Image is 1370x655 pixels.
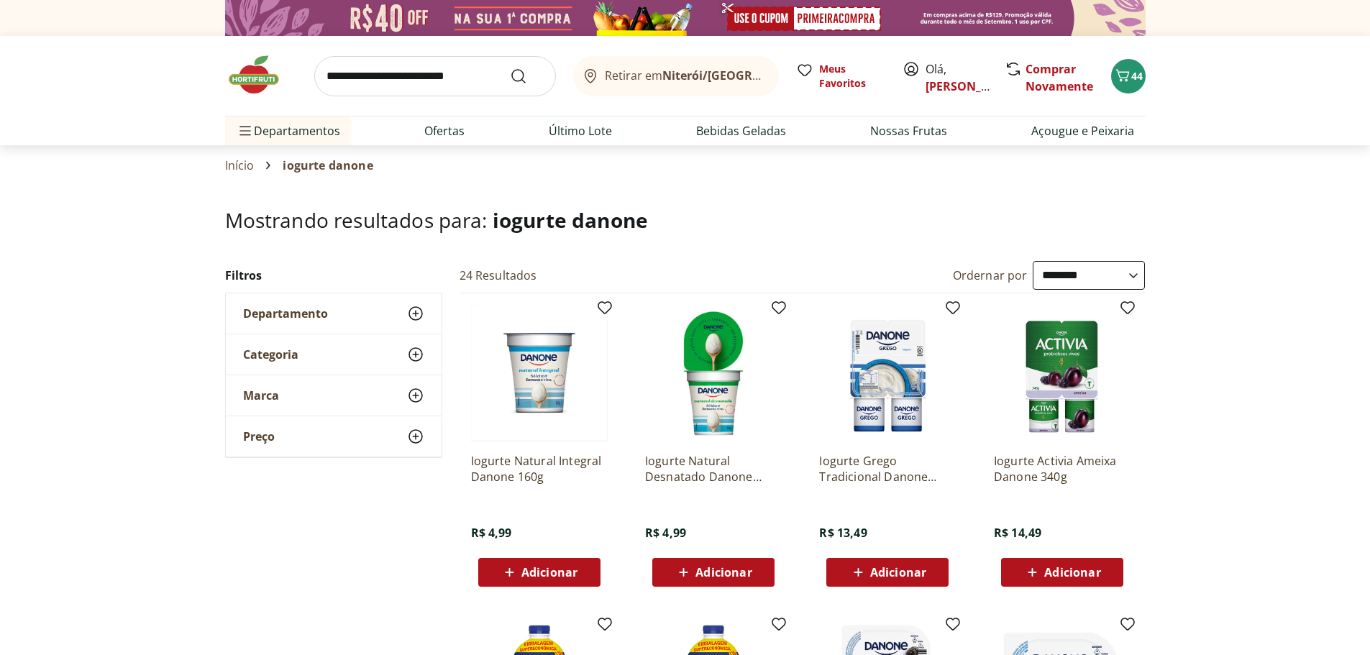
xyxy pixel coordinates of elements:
button: Adicionar [478,558,600,587]
img: Iogurte Grego Tradicional Danone 340g [819,305,956,441]
input: search [314,56,556,96]
button: Adicionar [826,558,949,587]
span: Adicionar [695,567,752,578]
a: Iogurte Activia Ameixa Danone 340g [994,453,1131,485]
span: Departamento [243,306,328,321]
a: Último Lote [549,122,612,139]
img: Iogurte Natural Desnatado Danone 160g [645,305,782,441]
img: Iogurte Activia Ameixa Danone 340g [994,305,1131,441]
span: Marca [243,388,279,403]
a: [PERSON_NAME] [926,78,1019,94]
a: Iogurte Natural Desnatado Danone 160g [645,453,782,485]
span: R$ 13,49 [819,525,867,541]
h1: Mostrando resultados para: [225,209,1146,232]
span: R$ 4,99 [471,525,512,541]
button: Submit Search [510,68,544,85]
a: Iogurte Grego Tradicional Danone 340g [819,453,956,485]
span: iogurte danone [283,159,373,172]
span: Preço [243,429,275,444]
a: Açougue e Peixaria [1031,122,1134,139]
span: R$ 4,99 [645,525,686,541]
span: Adicionar [521,567,577,578]
button: Adicionar [652,558,775,587]
a: Ofertas [424,122,465,139]
a: Bebidas Geladas [696,122,786,139]
a: Meus Favoritos [796,62,885,91]
button: Menu [237,114,254,148]
span: Adicionar [1044,567,1100,578]
h2: 24 Resultados [460,267,537,283]
span: R$ 14,49 [994,525,1041,541]
label: Ordernar por [953,267,1028,283]
h2: Filtros [225,261,442,290]
b: Niterói/[GEOGRAPHIC_DATA] [662,68,826,83]
a: Início [225,159,255,172]
a: Iogurte Natural Integral Danone 160g [471,453,608,485]
button: Departamento [226,293,442,334]
a: Comprar Novamente [1026,61,1093,94]
a: Nossas Frutas [870,122,947,139]
button: Categoria [226,334,442,375]
img: Iogurte Natural Integral Danone 160g [471,305,608,441]
button: Preço [226,416,442,457]
span: Olá, [926,60,990,95]
button: Retirar emNiterói/[GEOGRAPHIC_DATA] [573,56,779,96]
span: 44 [1131,69,1143,83]
span: iogurte danone [493,206,648,234]
button: Carrinho [1111,59,1146,93]
button: Adicionar [1001,558,1123,587]
span: Categoria [243,347,298,362]
span: Retirar em [605,69,764,82]
span: Adicionar [870,567,926,578]
button: Marca [226,375,442,416]
span: Departamentos [237,114,340,148]
img: Hortifruti [225,53,297,96]
span: Meus Favoritos [819,62,885,91]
